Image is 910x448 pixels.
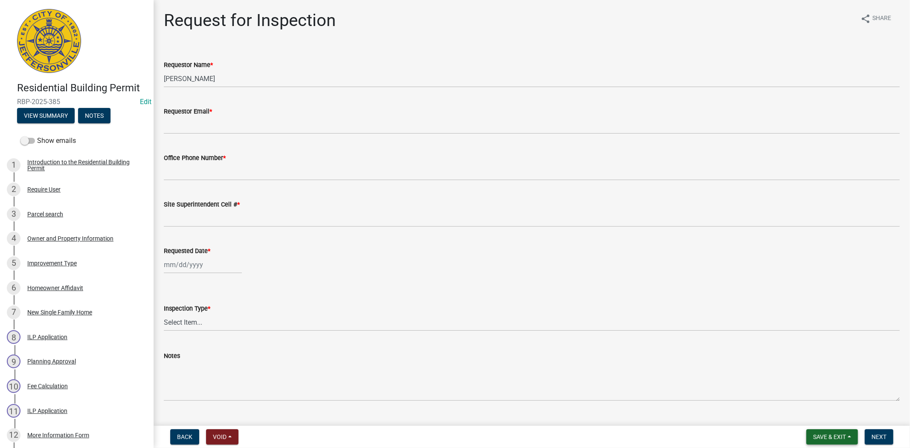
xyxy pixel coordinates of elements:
div: ILP Application [27,408,67,414]
wm-modal-confirm: Notes [78,113,110,119]
div: Introduction to the Residential Building Permit [27,159,140,171]
div: 3 [7,207,20,221]
div: 8 [7,330,20,344]
div: Improvement Type [27,260,77,266]
label: Requestor Email [164,109,212,115]
button: Back [170,429,199,445]
input: mm/dd/yyyy [164,256,242,273]
span: Save & Exit [813,433,846,440]
div: 10 [7,379,20,393]
div: Parcel search [27,211,63,217]
div: More Information Form [27,432,89,438]
wm-modal-confirm: Summary [17,113,75,119]
label: Inspection Type [164,306,210,312]
label: Site Superintendent Cell # [164,202,240,208]
button: Save & Exit [806,429,858,445]
label: Office Phone Number [164,155,226,161]
button: Void [206,429,238,445]
div: Planning Approval [27,358,76,364]
div: 4 [7,232,20,245]
label: Notes [164,353,180,359]
i: share [861,14,871,24]
button: shareShare [854,10,898,27]
div: 12 [7,428,20,442]
span: Void [213,433,227,440]
button: Notes [78,108,110,123]
button: Next [865,429,893,445]
div: 2 [7,183,20,196]
div: 6 [7,281,20,295]
h4: Residential Building Permit [17,82,147,94]
div: 1 [7,158,20,172]
a: Edit [140,98,151,106]
div: Homeowner Affidavit [27,285,83,291]
div: 7 [7,305,20,319]
span: Back [177,433,192,440]
h1: Request for Inspection [164,10,336,31]
div: 11 [7,404,20,418]
label: Show emails [20,136,76,146]
wm-modal-confirm: Edit Application Number [140,98,151,106]
div: 5 [7,256,20,270]
div: Fee Calculation [27,383,68,389]
span: Next [872,433,887,440]
label: Requestor Name [164,62,213,68]
div: ILP Application [27,334,67,340]
img: City of Jeffersonville, Indiana [17,9,81,73]
div: Require User [27,186,61,192]
span: Share [872,14,891,24]
span: RBP-2025-385 [17,98,137,106]
button: View Summary [17,108,75,123]
div: 9 [7,355,20,368]
div: New Single Family Home [27,309,92,315]
label: Requested Date [164,248,210,254]
div: Owner and Property Information [27,236,113,241]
